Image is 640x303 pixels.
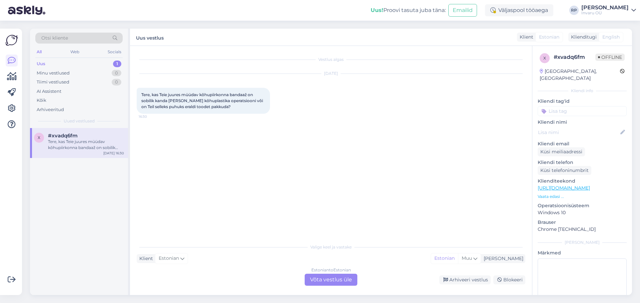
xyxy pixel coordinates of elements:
div: Socials [106,48,123,56]
div: Web [69,48,81,56]
label: Uus vestlus [136,33,164,42]
a: [PERSON_NAME]Invaru OÜ [581,5,636,16]
p: Kliendi nimi [538,119,627,126]
div: Küsi telefoninumbrit [538,166,591,175]
div: AI Assistent [37,88,61,95]
p: Chrome [TECHNICAL_ID] [538,226,627,233]
div: [DATE] [137,71,525,76]
div: Klienditugi [568,34,597,41]
p: Kliendi tag'id [538,98,627,105]
input: Lisa tag [538,106,627,116]
div: Küsi meiliaadressi [538,147,585,156]
div: 0 [112,79,121,85]
span: Estonian [159,255,179,262]
div: Tere, kas Teie juures müüdav kõhupiirkonna bandaaž on sobilik kanda [PERSON_NAME] kõhuplastika op... [48,139,124,151]
div: 1 [113,61,121,67]
div: Vestlus algas [137,57,525,63]
p: Kliendi telefon [538,159,627,166]
div: Estonian [431,253,458,263]
div: Proovi tasuta juba täna: [371,6,446,14]
div: Valige keel ja vastake [137,244,525,250]
div: Blokeeri [493,275,525,284]
div: Võta vestlus üle [305,274,357,286]
div: Estonian to Estonian [311,267,351,273]
div: [PERSON_NAME] [538,239,627,245]
span: Muu [462,255,472,261]
div: Invaru OÜ [581,10,629,16]
div: [DATE] 16:30 [103,151,124,156]
div: RP [569,6,579,15]
div: Kliendi info [538,88,627,94]
span: x [38,135,40,140]
button: Emailid [448,4,477,17]
div: Klient [137,255,153,262]
span: Tere, kas Teie juures müüdav kõhupiirkonna bandaaž on sobilik kanda [PERSON_NAME] kõhuplastika op... [141,92,264,109]
p: Kliendi email [538,140,627,147]
div: [GEOGRAPHIC_DATA], [GEOGRAPHIC_DATA] [540,68,620,82]
p: Operatsioonisüsteem [538,202,627,209]
p: Brauser [538,219,627,226]
span: Offline [595,54,625,61]
div: Klient [517,34,533,41]
span: x [543,56,546,61]
span: 16:30 [139,114,164,119]
div: All [35,48,43,56]
p: Märkmed [538,249,627,256]
div: 0 [112,70,121,76]
b: Uus! [371,7,383,13]
div: Väljaspool tööaega [485,4,553,16]
div: Arhiveeritud [37,106,64,113]
div: Uus [37,61,45,67]
div: Tiimi vestlused [37,79,69,85]
span: English [602,34,620,41]
p: Klienditeekond [538,178,627,185]
span: #xvadq6fm [48,133,78,139]
span: Otsi kliente [41,35,68,42]
img: Askly Logo [5,34,18,47]
div: Minu vestlused [37,70,70,76]
span: Estonian [539,34,559,41]
div: [PERSON_NAME] [581,5,629,10]
a: [URL][DOMAIN_NAME] [538,185,590,191]
div: # xvadq6fm [554,53,595,61]
div: Kõik [37,97,46,104]
div: Arhiveeri vestlus [439,275,491,284]
input: Lisa nimi [538,129,619,136]
p: Vaata edasi ... [538,194,627,200]
div: [PERSON_NAME] [481,255,523,262]
p: Windows 10 [538,209,627,216]
span: Uued vestlused [64,118,95,124]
